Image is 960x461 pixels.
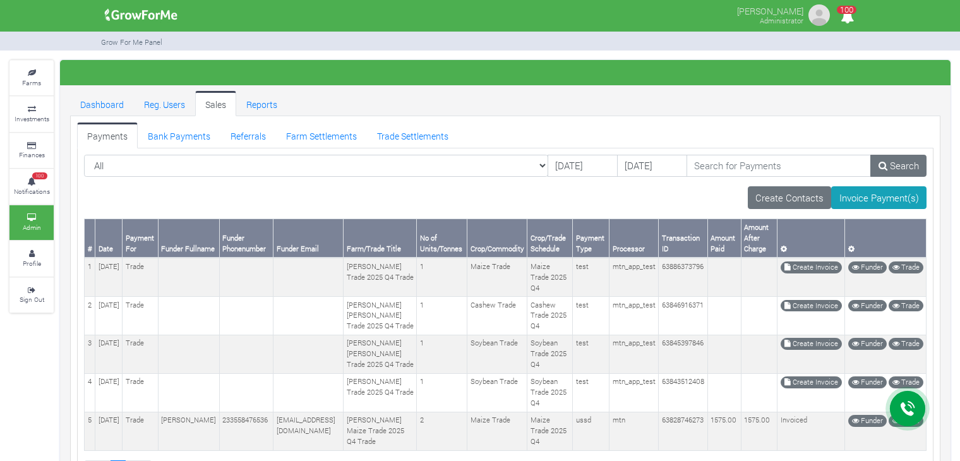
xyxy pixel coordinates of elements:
[134,91,195,116] a: Reg. Users
[835,3,860,31] i: Notifications
[548,155,618,177] input: DD/MM/YYYY
[417,219,467,258] th: No of Units/Tonnes
[467,373,527,412] td: Soybean Trade
[95,335,123,373] td: [DATE]
[760,16,803,25] small: Administrator
[15,114,49,123] small: Investments
[9,133,54,168] a: Finances
[367,123,459,148] a: Trade Settlements
[9,97,54,131] a: Investments
[781,376,842,388] a: Create Invoice
[344,219,417,258] th: Farm/Trade Title
[85,258,95,296] td: 1
[9,205,54,240] a: Admin
[158,219,219,258] th: Funder Fullname
[467,219,527,258] th: Crop/Commodity
[781,300,842,312] a: Create Invoice
[609,373,659,412] td: mtn_app_test
[781,338,842,350] a: Create Invoice
[123,297,159,335] td: Trade
[707,412,741,450] td: 1575.00
[741,412,777,450] td: 1575.00
[138,123,220,148] a: Bank Payments
[101,37,162,47] small: Grow For Me Panel
[158,412,219,450] td: [PERSON_NAME]
[123,219,159,258] th: Payment For
[609,258,659,296] td: mtn_app_test
[9,278,54,313] a: Sign Out
[659,219,708,258] th: Transaction ID
[848,376,887,388] a: Funder
[527,258,573,296] td: Maize Trade 2025 Q4
[344,412,417,450] td: [PERSON_NAME] Maize Trade 2025 Q4 Trade
[95,297,123,335] td: [DATE]
[95,412,123,450] td: [DATE]
[9,169,54,204] a: 100 Notifications
[889,376,923,388] a: Trade
[777,412,845,450] td: Invoiced
[687,155,872,177] input: Search for Payments
[417,258,467,296] td: 1
[236,91,287,116] a: Reports
[123,412,159,450] td: Trade
[831,186,927,209] a: Invoice Payment(s)
[32,172,47,180] span: 100
[77,123,138,148] a: Payments
[707,219,741,258] th: Amount Paid
[467,335,527,373] td: Soybean Trade
[527,412,573,450] td: Maize Trade 2025 Q4
[527,219,573,258] th: Crop/Trade Schedule
[737,3,803,18] p: [PERSON_NAME]
[573,373,609,412] td: test
[848,300,887,312] a: Funder
[219,412,273,450] td: 233558476536
[195,91,236,116] a: Sales
[417,297,467,335] td: 1
[527,373,573,412] td: Soybean Trade 2025 Q4
[123,335,159,373] td: Trade
[527,297,573,335] td: Cashew Trade 2025 Q4
[85,335,95,373] td: 3
[220,123,276,148] a: Referrals
[467,297,527,335] td: Cashew Trade
[609,219,659,258] th: Processor
[344,258,417,296] td: [PERSON_NAME] Trade 2025 Q4 Trade
[889,300,923,312] a: Trade
[659,373,708,412] td: 63843512408
[85,297,95,335] td: 2
[85,412,95,450] td: 5
[848,415,887,427] a: Funder
[85,373,95,412] td: 4
[95,219,123,258] th: Date
[123,258,159,296] td: Trade
[467,258,527,296] td: Maize Trade
[219,219,273,258] th: Funder Phonenumber
[273,219,344,258] th: Funder Email
[417,373,467,412] td: 1
[781,261,842,273] a: Create Invoice
[659,258,708,296] td: 63886373796
[417,335,467,373] td: 1
[870,155,927,177] a: Search
[9,241,54,276] a: Profile
[273,412,344,450] td: [EMAIL_ADDRESS][DOMAIN_NAME]
[609,412,659,450] td: mtn
[22,78,41,87] small: Farms
[573,412,609,450] td: ussd
[20,295,44,304] small: Sign Out
[100,3,182,28] img: growforme image
[23,259,41,268] small: Profile
[23,223,41,232] small: Admin
[70,91,134,116] a: Dashboard
[659,412,708,450] td: 63828746273
[609,297,659,335] td: mtn_app_test
[344,335,417,373] td: [PERSON_NAME] [PERSON_NAME] Trade 2025 Q4 Trade
[9,61,54,95] a: Farms
[95,258,123,296] td: [DATE]
[889,338,923,350] a: Trade
[573,219,609,258] th: Payment Type
[807,3,832,28] img: growforme image
[527,335,573,373] td: Soybean Trade 2025 Q4
[835,12,860,24] a: 100
[85,219,95,258] th: #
